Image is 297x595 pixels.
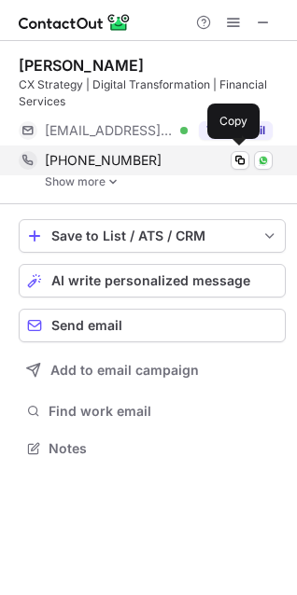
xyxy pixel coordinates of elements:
button: Notes [19,436,286,462]
button: Add to email campaign [19,353,286,387]
img: - [107,175,119,188]
img: Whatsapp [258,155,269,166]
button: save-profile-one-click [19,219,286,253]
a: Show more [45,175,286,188]
button: AI write personalized message [19,264,286,297]
span: Find work email [49,403,278,420]
span: AI write personalized message [51,273,250,288]
button: Send email [19,309,286,342]
span: Send email [51,318,122,333]
span: Notes [49,440,278,457]
span: Add to email campaign [50,363,199,378]
img: ContactOut v5.3.10 [19,11,131,34]
div: CX Strategy | Digital Transformation | Financial Services [19,76,286,110]
button: Find work email [19,398,286,424]
button: Reveal Button [199,121,273,140]
span: [EMAIL_ADDRESS][DOMAIN_NAME] [45,122,174,139]
span: [PHONE_NUMBER] [45,152,162,169]
div: [PERSON_NAME] [19,56,144,75]
div: Save to List / ATS / CRM [51,228,253,243]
